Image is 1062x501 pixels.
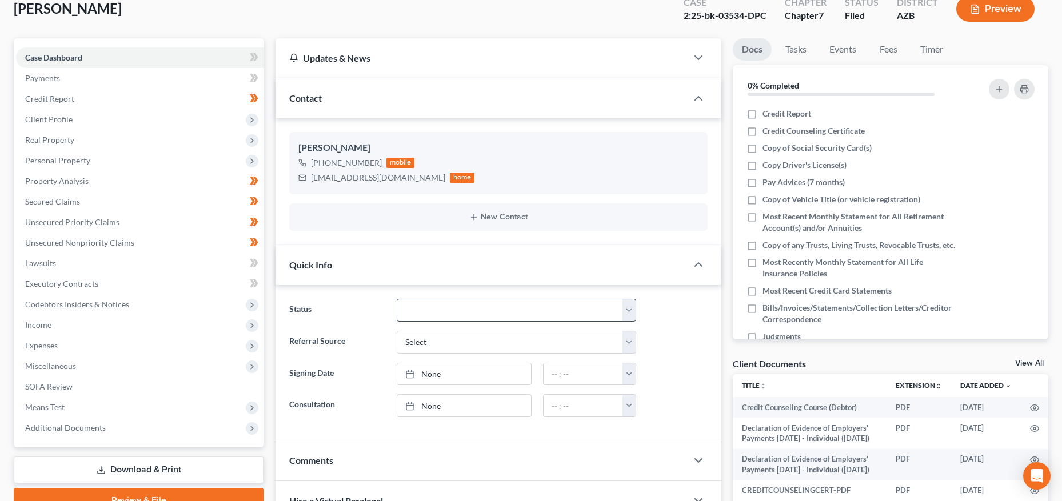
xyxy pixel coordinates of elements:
div: [PHONE_NUMBER] [311,157,382,169]
a: View All [1015,359,1044,367]
span: 7 [819,10,824,21]
div: Client Documents [733,358,806,370]
a: Unsecured Priority Claims [16,212,264,233]
td: [DATE] [951,480,1021,500]
div: Filed [845,9,879,22]
i: expand_more [1005,383,1012,390]
td: Credit Counseling Course (Debtor) [733,397,887,418]
span: Lawsuits [25,258,56,268]
span: Copy of any Trusts, Living Trusts, Revocable Trusts, etc. [762,239,955,251]
td: Declaration of Evidence of Employers' Payments [DATE] - Individual ([DATE]) [733,449,887,480]
div: [PERSON_NAME] [298,141,699,155]
span: Copy of Social Security Card(s) [762,142,872,154]
strong: 0% Completed [748,81,799,90]
a: Executory Contracts [16,274,264,294]
a: Timer [911,38,952,61]
span: SOFA Review [25,382,73,391]
span: Codebtors Insiders & Notices [25,299,129,309]
span: Credit Report [762,108,811,119]
span: Real Property [25,135,74,145]
span: Copy of Vehicle Title (or vehicle registration) [762,194,920,205]
a: Download & Print [14,456,264,483]
span: Pay Advices (7 months) [762,177,845,188]
a: Secured Claims [16,191,264,212]
div: mobile [386,158,415,168]
td: [DATE] [951,449,1021,480]
span: Means Test [25,402,65,412]
a: Case Dashboard [16,47,264,68]
a: Titleunfold_more [742,381,766,390]
div: [EMAIL_ADDRESS][DOMAIN_NAME] [311,172,445,183]
a: Extensionunfold_more [896,381,942,390]
button: New Contact [298,213,699,222]
span: Secured Claims [25,197,80,206]
div: 2:25-bk-03534-DPC [684,9,766,22]
td: PDF [887,480,951,500]
span: Miscellaneous [25,361,76,371]
div: AZB [897,9,938,22]
span: Executory Contracts [25,279,98,288]
a: Credit Report [16,89,264,109]
span: Unsecured Priority Claims [25,217,119,227]
a: Payments [16,68,264,89]
span: Unsecured Nonpriority Claims [25,238,134,247]
span: Credit Report [25,94,74,103]
a: Date Added expand_more [960,381,1012,390]
div: Open Intercom Messenger [1023,462,1051,490]
span: Client Profile [25,114,73,124]
i: unfold_more [935,383,942,390]
div: home [450,173,475,183]
span: Additional Documents [25,423,106,432]
span: Payments [25,73,60,83]
a: None [397,395,531,416]
span: Judgments [762,331,801,342]
span: Property Analysis [25,176,89,186]
a: Property Analysis [16,171,264,191]
td: PDF [887,418,951,449]
input: -- : -- [544,363,623,385]
td: [DATE] [951,397,1021,418]
a: Fees [870,38,907,61]
label: Referral Source [284,331,391,354]
td: [DATE] [951,418,1021,449]
span: Quick Info [289,259,332,270]
span: Most Recent Credit Card Statements [762,285,892,296]
span: Case Dashboard [25,53,82,62]
label: Status [284,299,391,322]
a: Tasks [776,38,816,61]
span: Most Recent Monthly Statement for All Retirement Account(s) and/or Annuities [762,211,960,234]
span: Expenses [25,340,58,350]
span: Credit Counseling Certificate [762,125,865,137]
a: SOFA Review [16,376,264,397]
span: Comments [289,455,333,466]
a: None [397,363,531,385]
label: Consultation [284,394,391,417]
a: Events [820,38,865,61]
i: unfold_more [760,383,766,390]
td: PDF [887,449,951,480]
a: Docs [733,38,772,61]
span: Bills/Invoices/Statements/Collection Letters/Creditor Correspondence [762,302,960,325]
a: Unsecured Nonpriority Claims [16,233,264,253]
a: Lawsuits [16,253,264,274]
span: Contact [289,93,322,103]
span: Copy Driver's License(s) [762,159,847,171]
td: Declaration of Evidence of Employers' Payments [DATE] - Individual ([DATE]) [733,418,887,449]
div: Updates & News [289,52,674,64]
td: PDF [887,397,951,418]
span: Most Recently Monthly Statement for All Life Insurance Policies [762,256,960,279]
div: Chapter [785,9,827,22]
label: Signing Date [284,363,391,386]
td: CREDITCOUNSELINGCERT-PDF [733,480,887,500]
span: Income [25,320,51,330]
span: Personal Property [25,155,90,165]
input: -- : -- [544,395,623,416]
